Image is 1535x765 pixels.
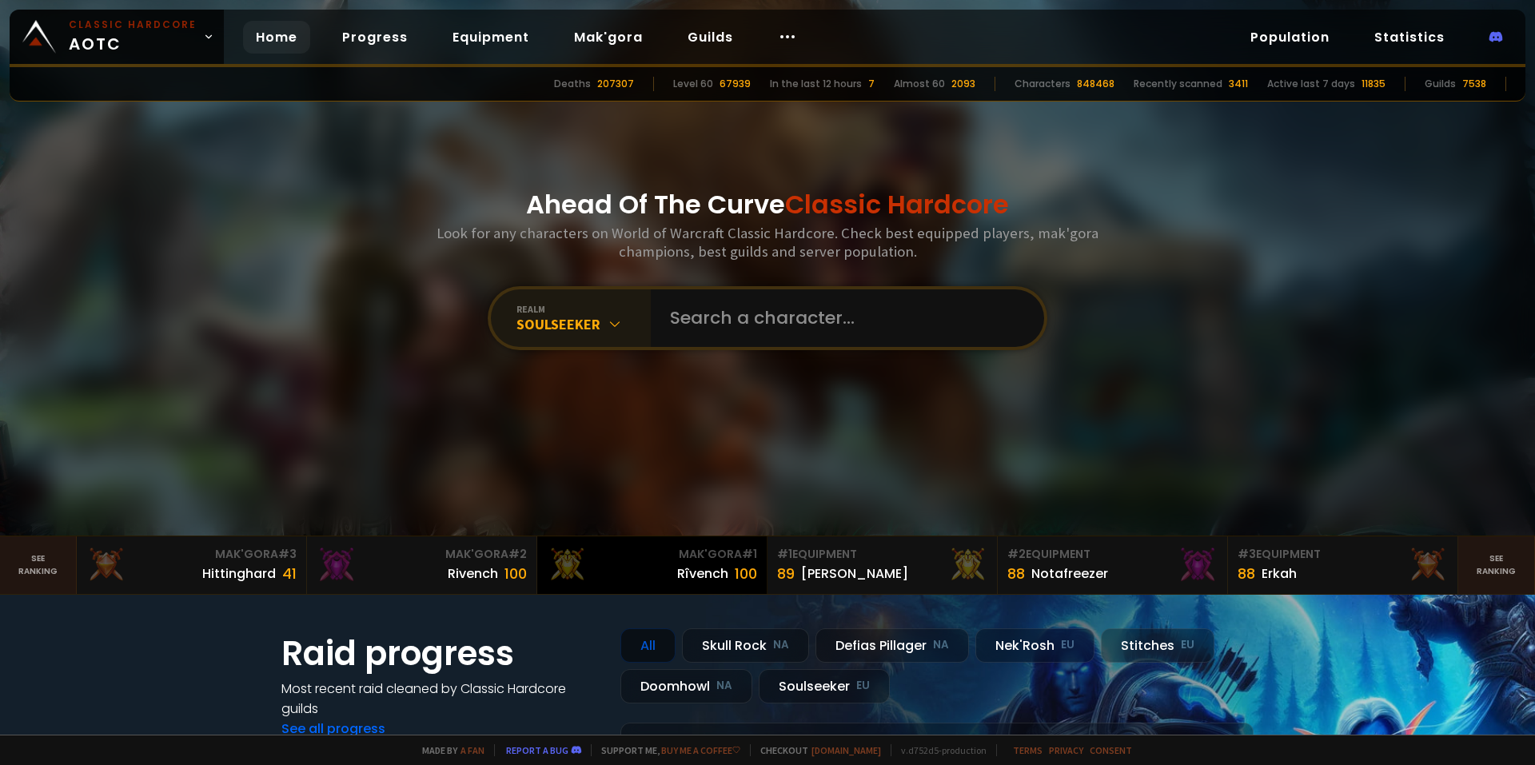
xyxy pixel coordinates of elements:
[777,563,795,584] div: 89
[735,563,757,584] div: 100
[1077,77,1114,91] div: 848468
[1425,77,1456,91] div: Guilds
[720,77,751,91] div: 67939
[1181,637,1194,653] small: EU
[440,21,542,54] a: Equipment
[750,744,881,756] span: Checkout
[1238,546,1448,563] div: Equipment
[770,77,862,91] div: In the last 12 hours
[951,77,975,91] div: 2093
[77,536,307,594] a: Mak'Gora#3Hittinghard41
[675,21,746,54] a: Guilds
[86,546,297,563] div: Mak'Gora
[508,546,527,562] span: # 2
[759,669,890,703] div: Soulseeker
[661,744,740,756] a: Buy me a coffee
[742,546,757,562] span: # 1
[281,719,385,738] a: See all progress
[1228,536,1458,594] a: #3Equipment88Erkah
[516,315,651,333] div: Soulseeker
[777,546,987,563] div: Equipment
[281,679,601,719] h4: Most recent raid cleaned by Classic Hardcore guilds
[1238,563,1255,584] div: 88
[1458,536,1535,594] a: Seeranking
[547,546,757,563] div: Mak'Gora
[1229,77,1248,91] div: 3411
[307,536,537,594] a: Mak'Gora#2Rivench100
[243,21,310,54] a: Home
[660,289,1025,347] input: Search a character...
[811,744,881,756] a: [DOMAIN_NAME]
[1238,546,1256,562] span: # 3
[1134,77,1222,91] div: Recently scanned
[526,185,1009,224] h1: Ahead Of The Curve
[894,77,945,91] div: Almost 60
[1238,21,1342,54] a: Population
[1015,77,1071,91] div: Characters
[1090,744,1132,756] a: Consent
[1031,564,1108,584] div: Notafreezer
[998,536,1228,594] a: #2Equipment88Notafreezer
[716,678,732,694] small: NA
[891,744,987,756] span: v. d752d5 - production
[202,564,276,584] div: Hittinghard
[69,18,197,56] span: AOTC
[282,563,297,584] div: 41
[1061,637,1074,653] small: EU
[682,628,809,663] div: Skull Rock
[777,546,792,562] span: # 1
[933,637,949,653] small: NA
[329,21,421,54] a: Progress
[1362,77,1385,91] div: 11835
[591,744,740,756] span: Support me,
[69,18,197,32] small: Classic Hardcore
[506,744,568,756] a: Report a bug
[1101,628,1214,663] div: Stitches
[448,564,498,584] div: Rivench
[554,77,591,91] div: Deaths
[1262,564,1297,584] div: Erkah
[10,10,224,64] a: Classic HardcoreAOTC
[620,628,676,663] div: All
[767,536,998,594] a: #1Equipment89[PERSON_NAME]
[278,546,297,562] span: # 3
[460,744,484,756] a: a fan
[537,536,767,594] a: Mak'Gora#1Rîvench100
[815,628,969,663] div: Defias Pillager
[1267,77,1355,91] div: Active last 7 days
[785,186,1009,222] span: Classic Hardcore
[1362,21,1457,54] a: Statistics
[856,678,870,694] small: EU
[504,563,527,584] div: 100
[620,723,1254,765] a: [DATE]zgpetri on godDefias Pillager8 /90
[1007,563,1025,584] div: 88
[868,77,875,91] div: 7
[597,77,634,91] div: 207307
[281,628,601,679] h1: Raid progress
[413,744,484,756] span: Made by
[516,303,651,315] div: realm
[620,669,752,703] div: Doomhowl
[561,21,656,54] a: Mak'gora
[677,564,728,584] div: Rîvench
[801,564,908,584] div: [PERSON_NAME]
[773,637,789,653] small: NA
[1007,546,1026,562] span: # 2
[673,77,713,91] div: Level 60
[1013,744,1043,756] a: Terms
[1462,77,1486,91] div: 7538
[1049,744,1083,756] a: Privacy
[975,628,1094,663] div: Nek'Rosh
[430,224,1105,261] h3: Look for any characters on World of Warcraft Classic Hardcore. Check best equipped players, mak'g...
[1007,546,1218,563] div: Equipment
[317,546,527,563] div: Mak'Gora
